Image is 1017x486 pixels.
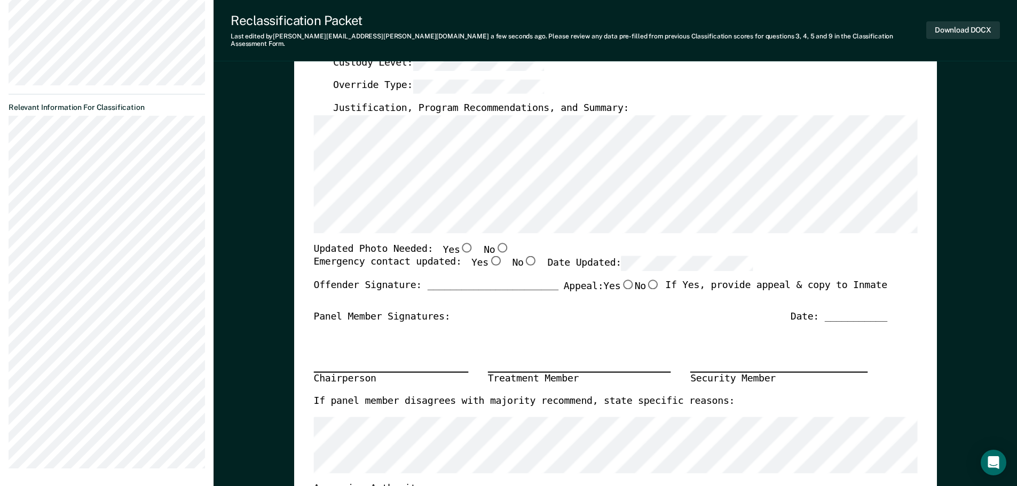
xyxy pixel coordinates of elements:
input: Yes [620,280,634,289]
label: No [484,242,509,256]
div: Last edited by [PERSON_NAME][EMAIL_ADDRESS][PERSON_NAME][DOMAIN_NAME] . Please review any data pr... [231,33,926,48]
label: No [634,280,660,293]
div: Offender Signature: _______________________ If Yes, provide appeal & copy to Inmate [313,280,887,310]
label: Override Type: [333,79,544,94]
label: Justification, Program Recommendations, and Summary: [333,102,628,115]
div: Treatment Member [487,372,671,386]
input: Yes [460,242,474,252]
label: No [512,256,538,271]
input: Custody Level: [413,55,544,70]
dt: Relevant Information For Classification [9,103,205,112]
label: Date Updated: [547,256,753,271]
div: Emergency contact updated: [313,256,753,280]
div: Open Intercom Messenger [981,450,1006,475]
div: Updated Photo Needed: [313,242,509,256]
label: If panel member disagrees with majority recommend, state specific reasons: [313,395,735,408]
input: Date Updated: [621,256,752,271]
label: Yes [603,280,634,293]
label: Yes [443,242,474,256]
div: Reclassification Packet [231,13,926,28]
div: Date: ___________ [790,310,887,323]
span: a few seconds ago [491,33,546,40]
input: Yes [488,256,502,266]
div: Panel Member Signatures: [313,310,450,323]
label: Yes [471,256,502,271]
input: No [495,242,509,252]
div: Security Member [690,372,868,386]
label: Custody Level: [333,55,544,70]
input: Override Type: [413,79,544,94]
button: Download DOCX [926,21,1000,39]
label: Appeal: [563,280,660,302]
input: No [523,256,537,266]
div: Chairperson [313,372,468,386]
input: No [646,280,660,289]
